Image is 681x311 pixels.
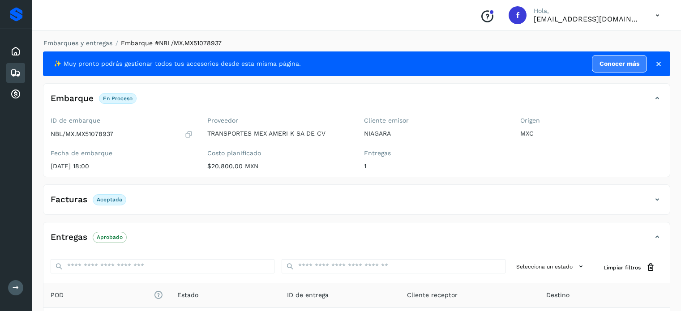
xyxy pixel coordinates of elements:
[596,259,663,276] button: Limpiar filtros
[43,91,670,113] div: EmbarqueEn proceso
[534,7,641,15] p: Hola,
[364,117,506,124] label: Cliente emisor
[51,94,94,104] h4: Embarque
[51,149,193,157] label: Fecha de embarque
[43,192,670,214] div: FacturasAceptada
[43,39,112,47] a: Embarques y entregas
[51,290,163,300] span: POD
[287,290,329,300] span: ID de entrega
[97,196,122,203] p: Aceptada
[546,290,570,300] span: Destino
[207,130,350,137] p: TRANSPORTES MEX AMERI K SA DE CV
[592,55,647,72] a: Conocer más
[520,130,663,137] p: MXC
[6,42,25,61] div: Inicio
[407,290,458,300] span: Cliente receptor
[51,232,87,243] h4: Entregas
[207,117,350,124] label: Proveedor
[604,264,641,272] span: Limpiar filtros
[51,117,193,124] label: ID de embarque
[207,149,350,157] label: Costo planificado
[51,162,193,170] p: [DATE] 18:00
[43,230,670,252] div: EntregasAprobado
[54,59,301,68] span: ✨ Muy pronto podrás gestionar todos tus accesorios desde esta misma página.
[51,130,113,138] p: NBL/MX.MX51078937
[97,234,123,240] p: Aprobado
[6,63,25,83] div: Embarques
[534,15,641,23] p: fyc3@mexamerik.com
[177,290,198,300] span: Estado
[520,117,663,124] label: Origen
[6,85,25,104] div: Cuentas por cobrar
[43,38,670,48] nav: breadcrumb
[103,95,133,102] p: En proceso
[51,195,87,205] h4: Facturas
[364,130,506,137] p: NIAGARA
[121,39,222,47] span: Embarque #NBL/MX.MX51078937
[364,162,506,170] p: 1
[207,162,350,170] p: $20,800.00 MXN
[364,149,506,157] label: Entregas
[513,259,589,274] button: Selecciona un estado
